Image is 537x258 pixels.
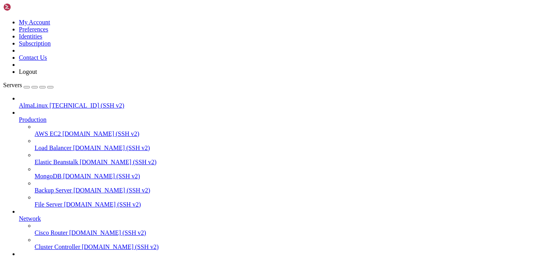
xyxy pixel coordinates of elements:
a: Cluster Controller [DOMAIN_NAME] (SSH v2) [35,243,534,251]
span: Cisco Router [35,229,68,236]
a: File Server [DOMAIN_NAME] (SSH v2) [35,201,534,208]
a: Backup Server [DOMAIN_NAME] (SSH v2) [35,187,534,194]
a: Elastic Beanstalk [DOMAIN_NAME] (SSH v2) [35,159,534,166]
a: Identities [19,33,42,40]
a: Production [19,116,534,123]
a: My Account [19,19,50,26]
span: MongoDB [35,173,61,179]
a: Servers [3,82,53,88]
li: Elastic Beanstalk [DOMAIN_NAME] (SSH v2) [35,152,534,166]
span: [DOMAIN_NAME] (SSH v2) [63,130,140,137]
li: Cluster Controller [DOMAIN_NAME] (SSH v2) [35,236,534,251]
li: Load Balancer [DOMAIN_NAME] (SSH v2) [35,137,534,152]
a: AWS EC2 [DOMAIN_NAME] (SSH v2) [35,130,534,137]
span: [DOMAIN_NAME] (SSH v2) [63,173,140,179]
a: Cisco Router [DOMAIN_NAME] (SSH v2) [35,229,534,236]
span: [DOMAIN_NAME] (SSH v2) [69,229,146,236]
a: Subscription [19,40,51,47]
span: Production [19,116,46,123]
span: AlmaLinux [19,102,48,109]
li: AlmaLinux [TECHNICAL_ID] (SSH v2) [19,95,534,109]
span: [DOMAIN_NAME] (SSH v2) [64,201,141,208]
li: Backup Server [DOMAIN_NAME] (SSH v2) [35,180,534,194]
span: [TECHNICAL_ID] (SSH v2) [50,102,124,109]
span: [DOMAIN_NAME] (SSH v2) [73,145,150,151]
span: [DOMAIN_NAME] (SSH v2) [80,159,157,165]
span: [DOMAIN_NAME] (SSH v2) [74,187,151,194]
span: Load Balancer [35,145,72,151]
span: [DOMAIN_NAME] (SSH v2) [82,243,159,250]
img: Shellngn [3,3,48,11]
li: Network [19,208,534,251]
a: Network [19,215,534,222]
span: Backup Server [35,187,72,194]
li: Production [19,109,534,208]
li: MongoDB [DOMAIN_NAME] (SSH v2) [35,166,534,180]
a: MongoDB [DOMAIN_NAME] (SSH v2) [35,173,534,180]
a: Logout [19,68,37,75]
span: AWS EC2 [35,130,61,137]
a: AlmaLinux [TECHNICAL_ID] (SSH v2) [19,102,534,109]
a: Preferences [19,26,48,33]
span: Network [19,215,41,222]
span: Elastic Beanstalk [35,159,78,165]
li: Cisco Router [DOMAIN_NAME] (SSH v2) [35,222,534,236]
span: Cluster Controller [35,243,80,250]
a: Load Balancer [DOMAIN_NAME] (SSH v2) [35,145,534,152]
span: Servers [3,82,22,88]
li: File Server [DOMAIN_NAME] (SSH v2) [35,194,534,208]
li: AWS EC2 [DOMAIN_NAME] (SSH v2) [35,123,534,137]
span: File Server [35,201,63,208]
a: Contact Us [19,54,47,61]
